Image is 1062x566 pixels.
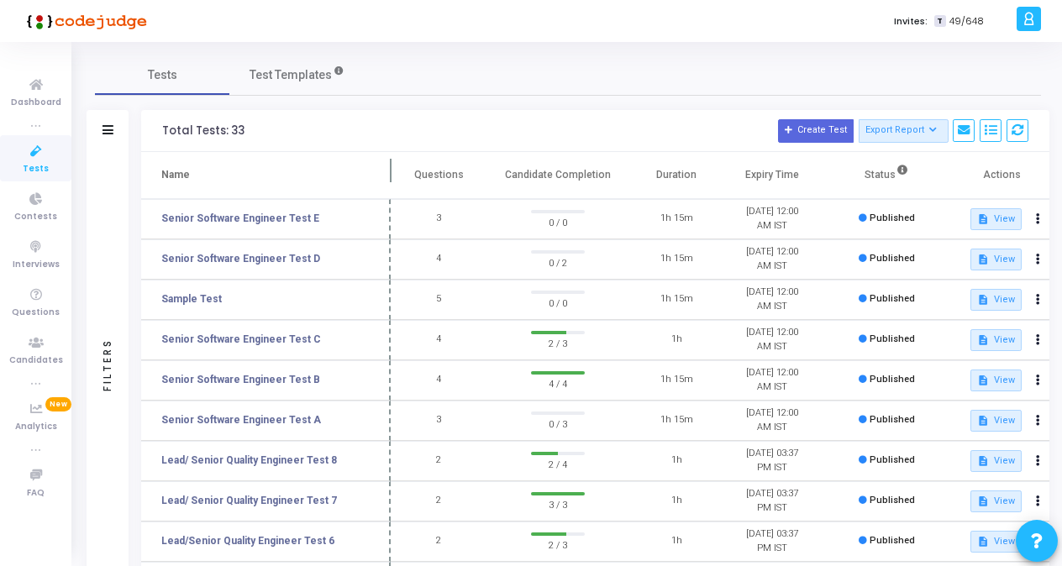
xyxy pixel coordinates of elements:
[628,441,724,481] td: 1h
[977,294,989,306] mat-icon: description
[821,152,954,199] th: Status
[13,258,60,272] span: Interviews
[954,152,1049,199] th: Actions
[724,239,820,280] td: [DATE] 12:00 AM IST
[531,294,585,311] span: 0 / 0
[870,495,915,506] span: Published
[977,375,989,386] mat-icon: description
[391,199,486,239] td: 3
[531,334,585,351] span: 2 / 3
[970,450,1022,472] button: View
[391,280,486,320] td: 5
[628,401,724,441] td: 1h 15m
[148,66,177,84] span: Tests
[162,124,244,138] div: Total Tests: 33
[934,15,945,28] span: T
[161,211,319,226] a: Senior Software Engineer Test E
[970,410,1022,432] button: View
[970,249,1022,270] button: View
[100,272,115,457] div: Filters
[970,289,1022,311] button: View
[628,360,724,401] td: 1h 15m
[949,14,984,29] span: 49/648
[531,254,585,270] span: 0 / 2
[970,208,1022,230] button: View
[12,306,60,320] span: Questions
[161,291,222,307] a: Sample Test
[628,481,724,521] td: 1h
[161,332,321,347] a: Senior Software Engineer Test C
[870,212,915,223] span: Published
[27,486,45,500] span: FAQ
[724,521,820,562] td: [DATE] 03:37 PM IST
[724,280,820,320] td: [DATE] 12:00 AM IST
[161,372,320,387] a: Senior Software Engineer Test B
[977,495,989,507] mat-icon: description
[628,320,724,360] td: 1h
[724,199,820,239] td: [DATE] 12:00 AM IST
[628,199,724,239] td: 1h 15m
[977,213,989,225] mat-icon: description
[977,334,989,346] mat-icon: description
[531,495,585,512] span: 3 / 3
[23,162,49,176] span: Tests
[724,360,820,401] td: [DATE] 12:00 AM IST
[391,152,486,199] th: Questions
[977,455,989,467] mat-icon: description
[15,420,57,434] span: Analytics
[141,152,391,199] th: Name
[531,415,585,432] span: 0 / 3
[724,441,820,481] td: [DATE] 03:37 PM IST
[161,251,320,266] a: Senior Software Engineer Test D
[161,493,337,508] a: Lead/ Senior Quality Engineer Test 7
[531,536,585,553] span: 2 / 3
[161,533,334,548] a: Lead/Senior Quality Engineer Test 6
[161,453,337,468] a: Lead/ Senior Quality Engineer Test 8
[391,401,486,441] td: 3
[628,521,724,562] td: 1h
[970,369,1022,391] button: View
[45,397,71,411] span: New
[870,374,915,385] span: Published
[391,441,486,481] td: 2
[870,333,915,344] span: Published
[724,320,820,360] td: [DATE] 12:00 AM IST
[870,414,915,425] span: Published
[391,239,486,280] td: 4
[628,239,724,280] td: 1h 15m
[21,4,147,38] img: logo
[724,481,820,521] td: [DATE] 03:37 PM IST
[531,455,585,472] span: 2 / 4
[724,401,820,441] td: [DATE] 12:00 AM IST
[778,119,854,143] button: Create Test
[628,280,724,320] td: 1h 15m
[628,152,724,199] th: Duration
[870,454,915,465] span: Published
[9,354,63,368] span: Candidates
[970,329,1022,351] button: View
[11,96,61,110] span: Dashboard
[870,253,915,264] span: Published
[391,521,486,562] td: 2
[894,14,928,29] label: Invites:
[977,254,989,265] mat-icon: description
[250,66,332,84] span: Test Templates
[391,360,486,401] td: 4
[531,213,585,230] span: 0 / 0
[161,412,321,427] a: Senior Software Engineer Test A
[859,119,949,143] button: Export Report
[970,490,1022,512] button: View
[391,320,486,360] td: 4
[391,481,486,521] td: 2
[486,152,628,199] th: Candidate Completion
[977,415,989,427] mat-icon: description
[531,375,585,391] span: 4 / 4
[14,210,57,224] span: Contests
[870,293,915,304] span: Published
[970,531,1022,553] button: View
[870,535,915,546] span: Published
[977,536,989,548] mat-icon: description
[724,152,820,199] th: Expiry Time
